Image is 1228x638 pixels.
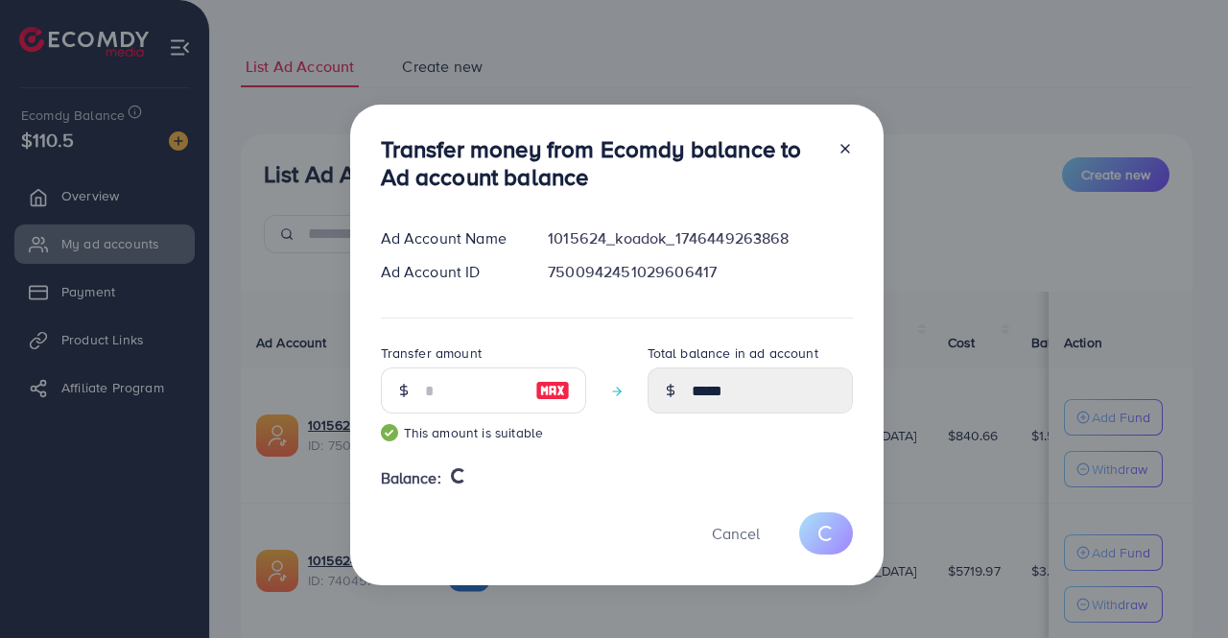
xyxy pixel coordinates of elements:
iframe: Chat [1146,552,1214,624]
span: Cancel [712,523,760,544]
label: Transfer amount [381,343,482,363]
div: 7500942451029606417 [532,261,867,283]
button: Cancel [688,512,784,554]
div: Ad Account Name [366,227,533,249]
img: guide [381,424,398,441]
small: This amount is suitable [381,423,586,442]
img: image [535,379,570,402]
label: Total balance in ad account [648,343,818,363]
div: Ad Account ID [366,261,533,283]
h3: Transfer money from Ecomdy balance to Ad account balance [381,135,822,191]
span: Balance: [381,467,441,489]
div: 1015624_koadok_1746449263868 [532,227,867,249]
